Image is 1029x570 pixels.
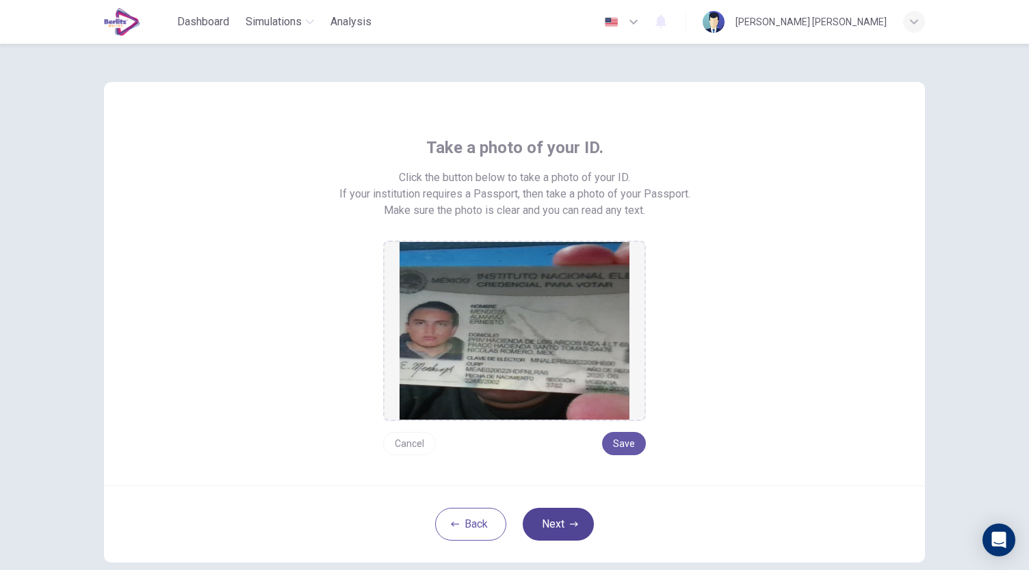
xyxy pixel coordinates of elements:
[426,137,603,159] span: Take a photo of your ID.
[735,14,887,30] div: [PERSON_NAME] [PERSON_NAME]
[602,432,646,455] button: Save
[383,432,436,455] button: Cancel
[330,14,372,30] span: Analysis
[703,11,725,33] img: Profile picture
[177,14,229,30] span: Dashboard
[172,10,235,34] button: Dashboard
[246,14,302,30] span: Simulations
[325,10,377,34] button: Analysis
[523,508,594,541] button: Next
[240,10,320,34] button: Simulations
[104,8,140,36] img: EduSynch logo
[400,242,629,420] img: preview screemshot
[339,169,690,202] span: Click the button below to take a photo of your ID. If your institution requires a Passport, then ...
[384,202,645,219] span: Make sure the photo is clear and you can read any text.
[982,524,1015,556] div: Open Intercom Messenger
[435,508,506,541] button: Back
[104,8,172,36] a: EduSynch logo
[603,17,620,27] img: en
